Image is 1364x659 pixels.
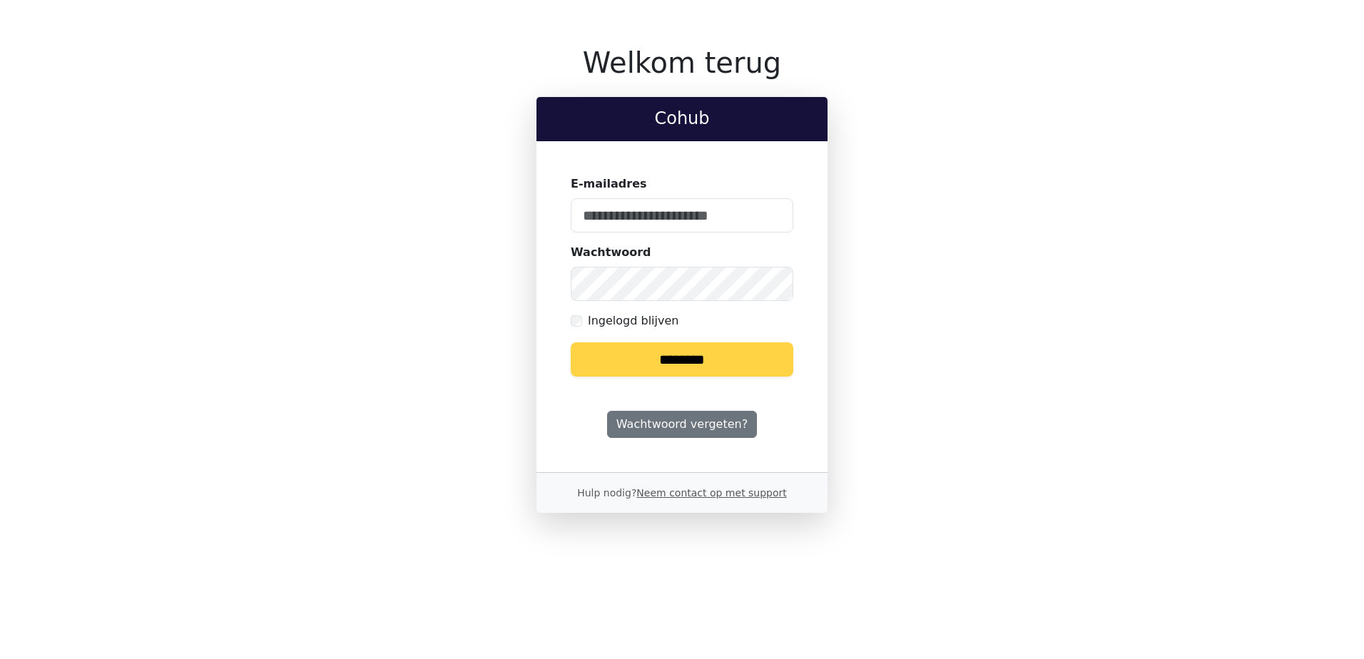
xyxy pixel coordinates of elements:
a: Wachtwoord vergeten? [607,411,757,438]
a: Neem contact op met support [636,487,786,499]
label: Wachtwoord [571,244,651,261]
small: Hulp nodig? [577,487,787,499]
label: E-mailadres [571,175,647,193]
h2: Cohub [548,108,816,129]
h1: Welkom terug [536,46,828,80]
label: Ingelogd blijven [588,312,678,329]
